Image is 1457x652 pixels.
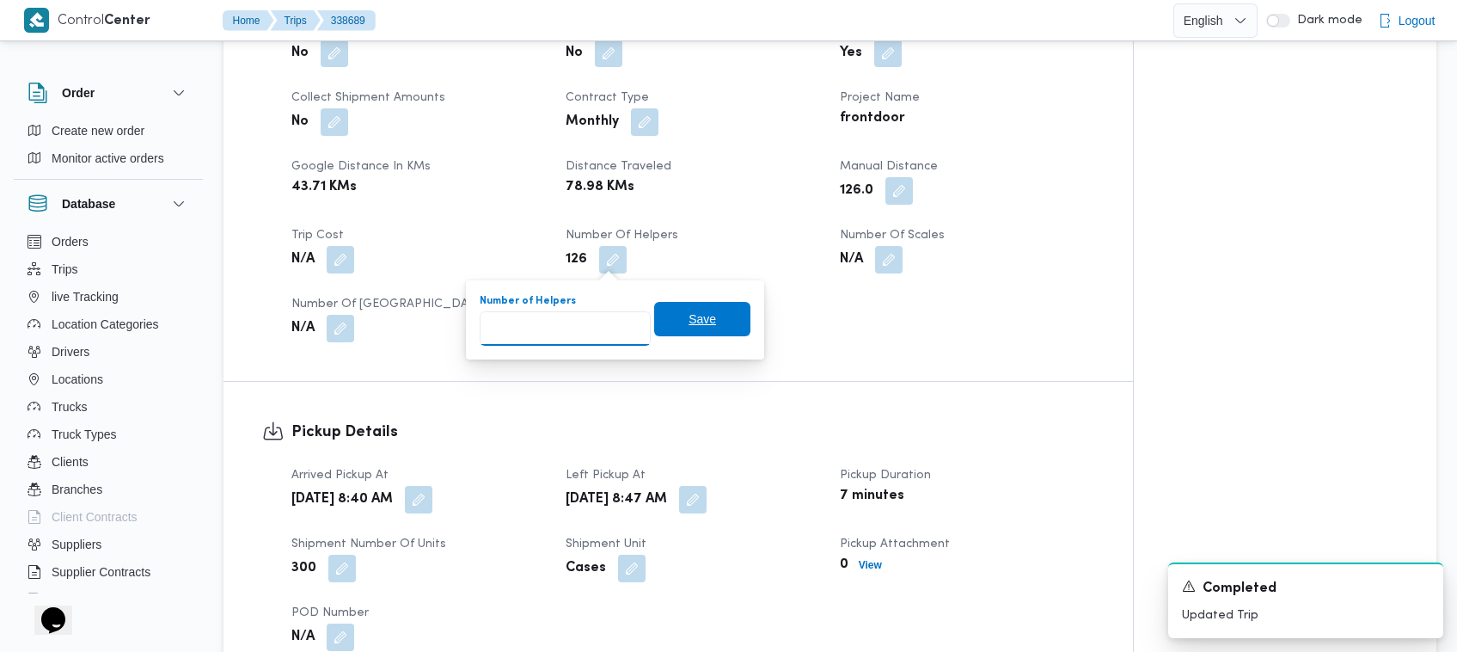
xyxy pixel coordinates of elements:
b: No [291,112,309,132]
img: X8yXhbKr1z7QwAAAABJRU5ErkJggg== [24,8,49,33]
span: Completed [1203,579,1276,600]
span: Shipment Number of Units [291,538,446,550]
span: Pickup Attachment [840,538,950,550]
div: Database [14,228,203,600]
button: Clients [21,448,196,476]
b: N/A [291,627,315,648]
span: Number of [GEOGRAPHIC_DATA] Gates [291,298,525,310]
button: Branches [21,476,196,503]
span: Manual Distance [840,161,938,172]
div: Notification [1182,578,1429,600]
span: Clients [52,452,89,472]
button: Trips [271,10,321,31]
span: live Tracking [52,286,119,307]
b: 43.71 KMs [291,177,357,198]
label: Number of Helpers [480,294,576,308]
b: [DATE] 8:40 AM [291,489,393,510]
span: Locations [52,369,103,390]
button: Orders [21,228,196,255]
span: Left Pickup At [566,470,646,481]
button: Client Contracts [21,503,196,531]
span: Monitor active orders [52,148,164,169]
b: 7 minutes [840,486,904,507]
div: Order [14,117,203,179]
b: Cases [566,558,606,579]
button: View [852,555,889,575]
span: Create new order [52,120,144,141]
b: Yes [840,43,862,64]
b: [DATE] 8:47 AM [566,489,667,510]
span: Trip Cost [291,230,344,241]
button: Order [28,83,189,103]
h3: Pickup Details [291,421,1094,444]
button: Trucks [21,393,196,421]
span: Contract Type [566,92,649,103]
span: Suppliers [52,534,101,555]
b: N/A [291,249,315,270]
b: 126 [566,249,587,270]
button: Trips [21,255,196,283]
b: No [566,43,583,64]
button: Save [654,302,750,336]
span: Number of Scales [840,230,945,241]
button: Drivers [21,338,196,366]
h3: Database [62,194,115,214]
span: Devices [52,589,95,610]
b: N/A [840,249,863,270]
span: Location Categories [52,314,159,335]
button: Truck Types [21,421,196,448]
span: Shipment Unit [566,538,646,550]
button: Home [223,10,274,31]
b: 126.0 [840,181,873,201]
b: 0 [840,555,848,575]
span: Truck Types [52,424,116,445]
button: Create new order [21,117,196,145]
button: Location Categories [21,311,196,338]
button: Logout [1371,3,1442,38]
span: Dark mode [1290,14,1362,28]
b: View [859,559,882,571]
button: Database [28,194,189,214]
b: Monthly [566,112,619,132]
span: Trucks [52,397,87,417]
span: Supplier Contracts [52,562,150,582]
span: Number of Helpers [566,230,678,241]
button: Monitor active orders [21,145,196,172]
span: Logout [1399,10,1436,31]
span: Distance Traveled [566,161,671,172]
span: Trips [52,259,78,280]
b: 78.98 KMs [566,177,634,198]
button: Suppliers [21,531,196,558]
p: Updated Trip [1182,606,1429,624]
span: Project Name [840,92,920,103]
b: Center [104,15,150,28]
span: Arrived Pickup At [291,470,389,481]
span: Pickup Duration [840,470,931,481]
span: Drivers [52,341,89,362]
button: live Tracking [21,283,196,311]
span: Branches [52,479,102,500]
span: Client Contracts [52,507,138,527]
button: Supplier Contracts [21,558,196,586]
span: Save [689,309,716,329]
span: POD Number [291,607,369,618]
b: No [291,43,309,64]
b: 300 [291,558,316,579]
span: Orders [52,231,89,252]
span: Collect Shipment Amounts [291,92,445,103]
button: Locations [21,366,196,393]
button: 338689 [317,10,376,31]
b: frontdoor [840,108,905,129]
h3: Order [62,83,95,103]
b: N/A [291,318,315,339]
span: Google distance in KMs [291,161,431,172]
button: Devices [21,586,196,613]
iframe: chat widget [17,583,72,635]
